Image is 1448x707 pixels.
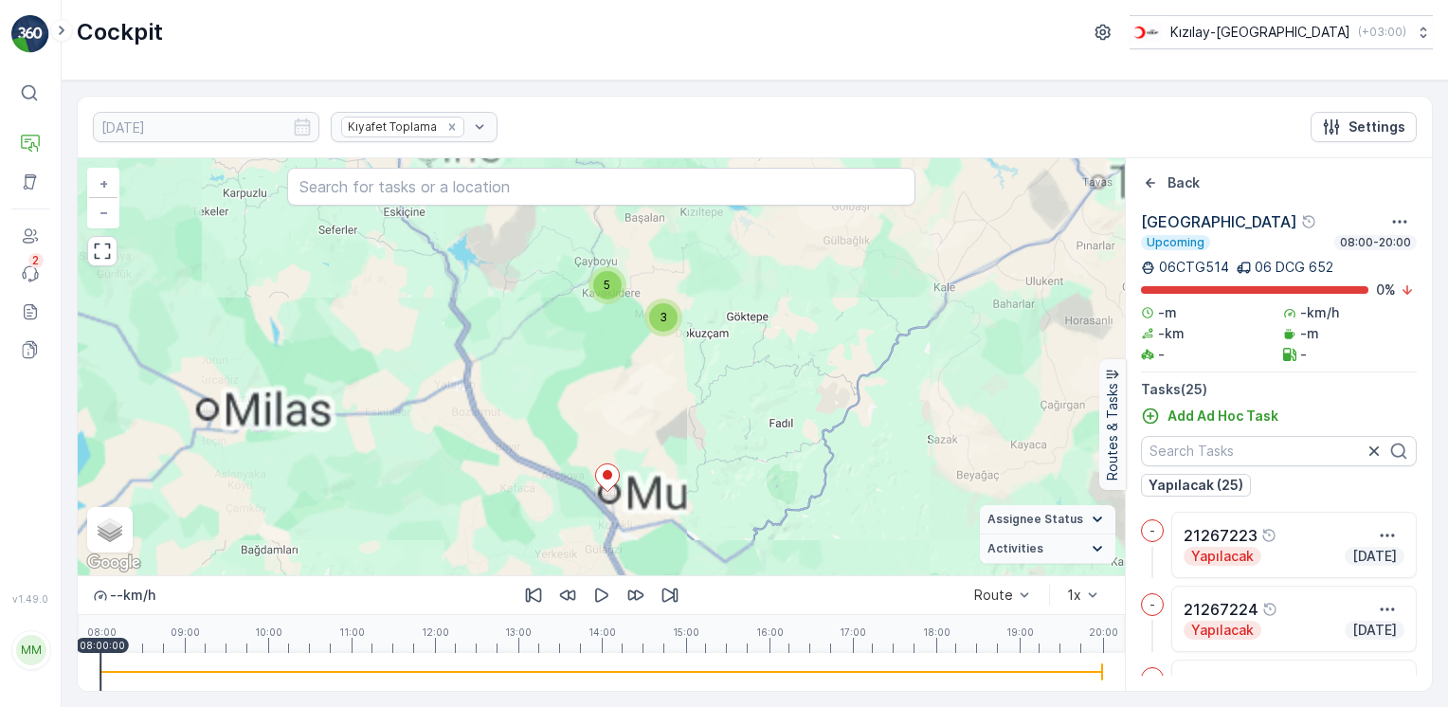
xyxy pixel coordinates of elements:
p: 19:00 [1006,626,1034,638]
p: 0 % [1376,281,1396,299]
p: 15:00 [673,626,699,638]
p: Tasks ( 25 ) [1141,380,1417,399]
p: 2 [32,253,40,268]
a: Open this area in Google Maps (opens a new window) [82,551,145,575]
p: 09:00 [171,626,200,638]
p: Back [1167,173,1200,192]
div: 5 [588,266,626,304]
p: 13:00 [505,626,532,638]
p: 21267223 [1184,524,1258,547]
p: 08:00 [87,626,117,638]
span: Assignee Status [987,512,1083,527]
div: Help Tooltip Icon [1261,528,1276,543]
p: ( +03:00 ) [1358,25,1406,40]
p: -m [1158,303,1177,322]
input: Search Tasks [1141,436,1417,466]
p: Kızılay-[GEOGRAPHIC_DATA] [1170,23,1350,42]
input: Search for tasks or a location [287,168,915,206]
p: [DATE] [1350,547,1399,566]
p: - [1149,671,1155,686]
span: − [100,204,109,220]
p: - [1300,345,1307,364]
p: 06CTG514 [1159,258,1229,277]
a: Add Ad Hoc Task [1141,407,1278,426]
p: Settings [1348,118,1405,136]
summary: Activities [980,535,1115,564]
a: 2 [11,255,49,293]
p: 17:00 [840,626,866,638]
img: logo [11,15,49,53]
p: Yapılacak [1189,621,1256,640]
p: -km [1158,324,1185,343]
p: 21267224 [1184,598,1258,621]
p: Routes & Tasks [1103,384,1122,481]
p: - [1158,345,1165,364]
button: MM [11,608,49,692]
p: [GEOGRAPHIC_DATA] [1141,210,1297,233]
p: 14:00 [588,626,616,638]
button: Yapılacak (25) [1141,474,1251,497]
p: -- km/h [110,586,155,605]
div: Help Tooltip Icon [1301,214,1316,229]
p: - [1149,523,1155,538]
p: Upcoming [1145,235,1206,250]
button: Kızılay-[GEOGRAPHIC_DATA](+03:00) [1130,15,1433,49]
input: dd/mm/yyyy [93,112,319,142]
p: 20:00 [1089,626,1118,638]
p: 06 DCG 652 [1255,258,1333,277]
div: 1x [1067,588,1081,603]
summary: Assignee Status [980,505,1115,535]
a: Layers [89,509,131,551]
div: Help Tooltip Icon [1261,676,1276,691]
p: -km/h [1300,303,1339,322]
span: v 1.49.0 [11,593,49,605]
p: 11:00 [339,626,365,638]
div: MM [16,635,46,665]
p: 10:00 [255,626,282,638]
p: -m [1300,324,1319,343]
p: 21267225 [1184,672,1258,695]
button: Settings [1311,112,1417,142]
img: k%C4%B1z%C4%B1lay_D5CCths.png [1130,22,1163,43]
p: 08:00-20:00 [1338,235,1413,250]
p: 12:00 [422,626,449,638]
p: 16:00 [756,626,784,638]
p: Add Ad Hoc Task [1167,407,1278,426]
p: [DATE] [1350,621,1399,640]
p: Yapılacak (25) [1149,476,1243,495]
a: Back [1141,173,1200,192]
span: Activities [987,541,1043,556]
span: 3 [660,310,667,324]
a: Zoom In [89,170,118,198]
p: 08:00:00 [80,640,125,651]
p: 18:00 [923,626,950,638]
div: 3 [644,299,682,336]
img: Google [82,551,145,575]
span: + [100,175,108,191]
p: Yapılacak [1189,547,1256,566]
p: Cockpit [77,17,163,47]
p: - [1149,597,1155,612]
div: Help Tooltip Icon [1262,602,1277,617]
a: Zoom Out [89,198,118,227]
div: Route [974,588,1013,603]
span: 5 [604,278,610,292]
